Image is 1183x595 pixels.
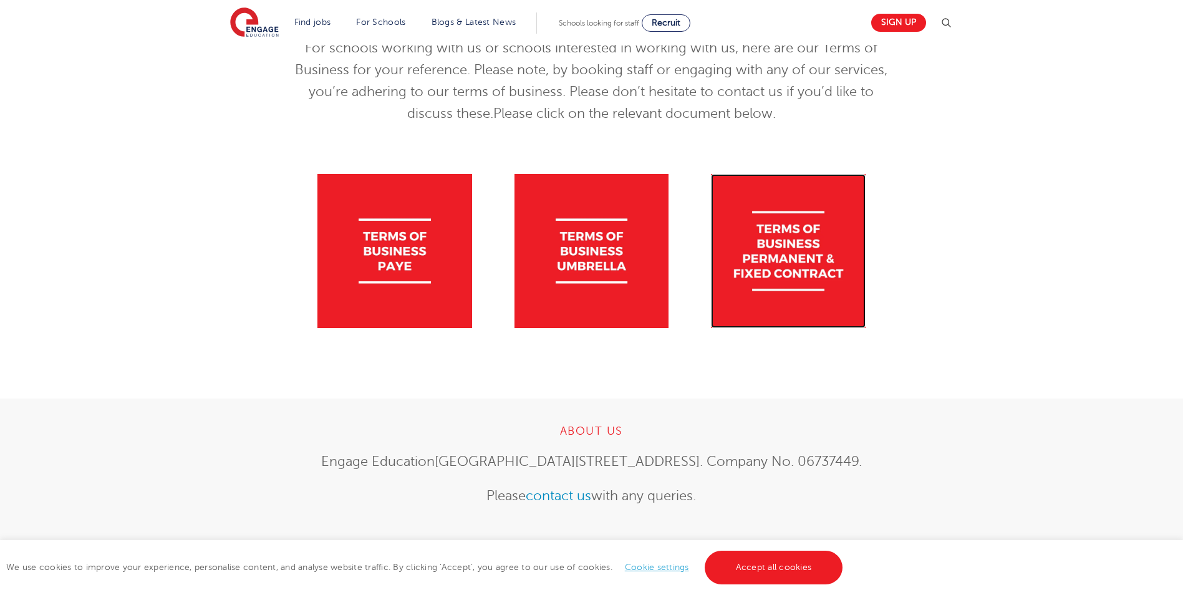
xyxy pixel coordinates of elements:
[526,488,591,503] a: contact us
[294,17,331,27] a: Find jobs
[6,563,846,572] span: We use cookies to improve your experience, personalise content, and analyse website traffic. By c...
[230,7,279,39] img: Engage Education
[286,485,897,507] p: Please with any queries.
[559,19,639,27] span: Schools looking for staff
[705,551,843,584] a: Accept all cookies
[286,423,897,438] h4: ABOUT US
[286,451,897,473] p: Engage Education[GEOGRAPHIC_DATA][STREET_ADDRESS]. Company No. 06737449.
[871,14,926,32] a: Sign up
[625,563,689,572] a: Cookie settings
[432,17,516,27] a: Blogs & Latest News
[652,18,680,27] span: Recruit
[642,14,690,32] a: Recruit
[356,17,405,27] a: For Schools
[309,62,887,121] span: y booking staff or engaging with any of our services, you’re adhering to our terms of business. P...
[286,37,897,125] p: For schools working with us or schools interested in working with us, here are our Terms of Busin...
